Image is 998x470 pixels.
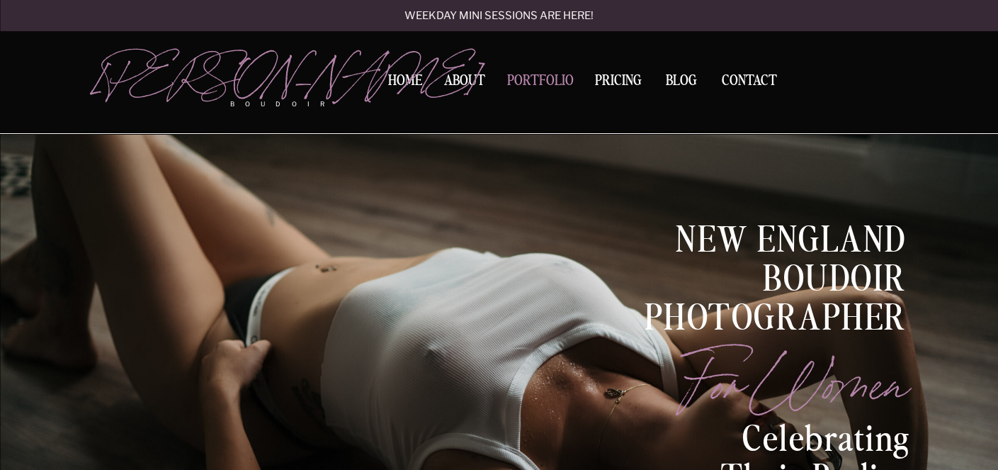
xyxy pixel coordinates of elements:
h1: New England BOUDOIR Photographer [572,222,907,300]
a: Contact [716,74,783,89]
a: Weekday mini sessions are here! [367,11,632,23]
a: Portfolio [502,74,579,93]
a: Pricing [591,74,646,93]
a: BLOG [659,74,703,86]
p: boudoir [230,99,348,109]
a: [PERSON_NAME] [93,50,348,93]
p: for women [599,335,907,416]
